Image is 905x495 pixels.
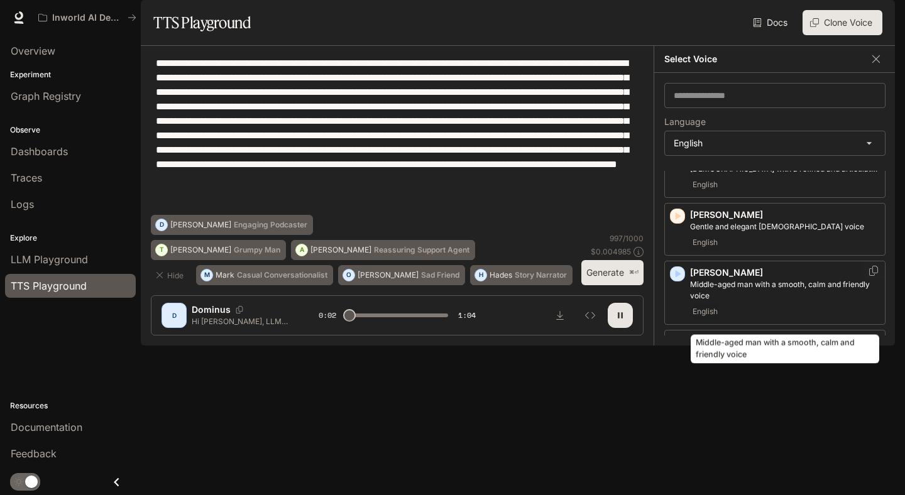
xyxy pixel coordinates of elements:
[490,271,512,279] p: Hades
[665,131,885,155] div: English
[629,269,639,276] p: ⌘⏎
[196,265,333,285] button: MMarkCasual Conversationalist
[319,309,336,322] span: 0:02
[216,271,234,279] p: Mark
[690,209,880,221] p: [PERSON_NAME]
[164,305,184,325] div: D
[690,279,880,302] p: Middle-aged man with a smooth, calm and friendly voice
[291,240,475,260] button: A[PERSON_NAME]Reassuring Support Agent
[151,240,286,260] button: T[PERSON_NAME]Grumpy Man
[156,240,167,260] div: T
[867,266,880,276] button: Copy Voice ID
[237,271,327,279] p: Casual Conversationalist
[470,265,573,285] button: HHadesStory Narrator
[803,10,882,35] button: Clone Voice
[750,10,793,35] a: Docs
[151,215,313,235] button: D[PERSON_NAME]Engaging Podcaster
[201,265,212,285] div: M
[343,265,354,285] div: O
[310,246,371,254] p: [PERSON_NAME]
[458,309,476,322] span: 1:04
[690,304,720,319] span: English
[515,271,567,279] p: Story Narrator
[170,246,231,254] p: [PERSON_NAME]
[374,246,469,254] p: Reassuring Support Agent
[581,260,644,286] button: Generate⌘⏎
[338,265,465,285] button: O[PERSON_NAME]Sad Friend
[52,13,123,23] p: Inworld AI Demos
[170,221,231,229] p: [PERSON_NAME]
[234,221,307,229] p: Engaging Podcaster
[690,235,720,250] span: English
[296,240,307,260] div: A
[578,303,603,328] button: Inspect
[691,335,879,364] div: Middle-aged man with a smooth, calm and friendly voice
[690,266,880,279] p: [PERSON_NAME]
[151,265,191,285] button: Hide
[231,306,248,313] button: Copy Voice ID
[690,221,880,232] p: Gentle and elegant female voice
[156,215,167,235] div: D
[664,117,706,126] p: Language
[547,303,573,328] button: Download audio
[358,271,419,279] p: [PERSON_NAME]
[153,10,251,35] h1: TTS Playground
[421,271,459,279] p: Sad Friend
[192,316,288,327] p: Hi [PERSON_NAME], LLMs, or large language models, are neural networks trained to predict the next...
[33,5,142,30] button: All workspaces
[475,265,486,285] div: H
[234,246,280,254] p: Grumpy Man
[690,177,720,192] span: English
[192,303,231,316] p: Dominus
